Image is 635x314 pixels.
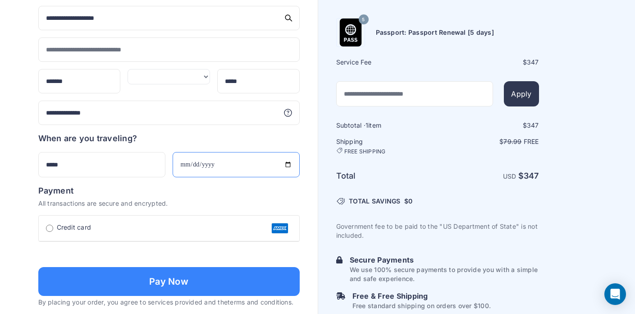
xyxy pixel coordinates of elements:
div: Open Intercom Messenger [604,283,626,305]
span: 347 [524,171,539,180]
button: Apply [504,81,539,106]
h6: Secure Payments [350,254,539,265]
span: TOTAL SAVINGS [349,197,401,206]
span: 5 [362,14,365,25]
img: Product Name [337,18,365,46]
p: Government fee to be paid to the "US Department of State" is not included. [336,222,539,240]
h6: Service Fee [336,58,437,67]
a: terms and conditions [228,298,292,306]
span: FREE SHIPPING [344,148,386,155]
h6: Passport: Passport Renewal [5 days] [376,28,494,37]
p: We use 100% secure payments to provide you with a simple and safe experience. [350,265,539,283]
span: Free [524,138,539,145]
span: 1 [365,121,368,129]
span: 0 [408,197,412,205]
span: 347 [527,121,539,129]
h6: Payment [38,185,300,197]
div: $ [439,58,539,67]
strong: $ [518,171,539,180]
span: 79.99 [503,138,521,145]
h6: Total [336,170,437,182]
h6: Free & Free Shipping [352,291,491,301]
p: $ [439,137,539,146]
span: Credit card [57,223,91,232]
span: USD [503,172,516,180]
svg: More information [283,108,292,117]
h6: Shipping [336,137,437,155]
p: By placing your order, you agree to services provided and the . [38,298,300,307]
img: American Express [271,223,288,234]
h6: When are you traveling? [38,132,137,145]
h6: Subtotal · item [336,121,437,130]
span: $ [404,197,413,206]
span: 347 [527,58,539,66]
button: Pay Now [38,267,300,296]
p: Free standard shipping on orders over $100. [352,301,491,310]
p: All transactions are secure and encrypted. [38,199,300,208]
div: $ [439,121,539,130]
